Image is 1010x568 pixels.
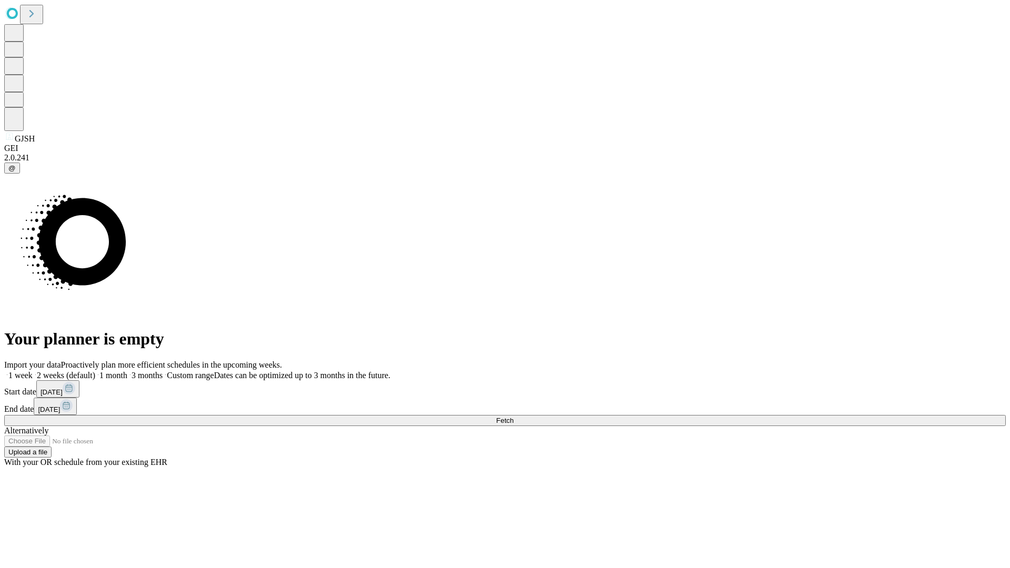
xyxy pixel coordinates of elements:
div: End date [4,398,1006,415]
button: [DATE] [34,398,77,415]
h1: Your planner is empty [4,329,1006,349]
span: With your OR schedule from your existing EHR [4,458,167,466]
div: 2.0.241 [4,153,1006,163]
span: 1 week [8,371,33,380]
span: 3 months [132,371,163,380]
span: Custom range [167,371,214,380]
button: Upload a file [4,447,52,458]
span: GJSH [15,134,35,143]
span: Fetch [496,417,513,424]
span: [DATE] [41,388,63,396]
div: Start date [4,380,1006,398]
button: Fetch [4,415,1006,426]
span: @ [8,164,16,172]
span: Dates can be optimized up to 3 months in the future. [214,371,390,380]
div: GEI [4,144,1006,153]
span: 2 weeks (default) [37,371,95,380]
span: Proactively plan more efficient schedules in the upcoming weeks. [61,360,282,369]
button: [DATE] [36,380,79,398]
span: 1 month [99,371,127,380]
button: @ [4,163,20,174]
span: [DATE] [38,405,60,413]
span: Import your data [4,360,61,369]
span: Alternatively [4,426,48,435]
